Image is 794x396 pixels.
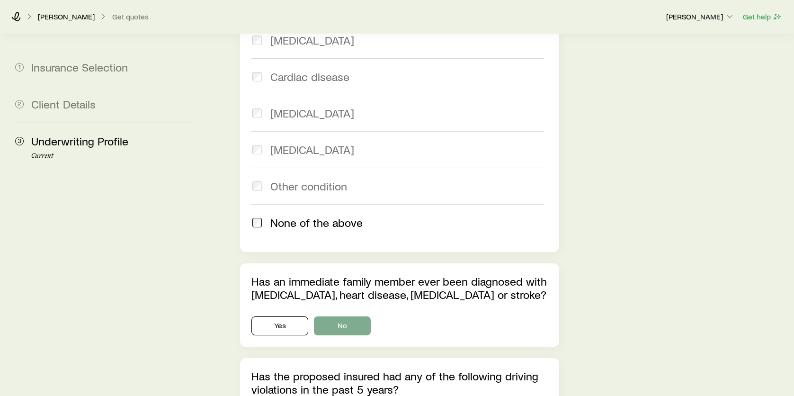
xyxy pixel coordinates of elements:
button: Get help [742,11,783,22]
p: [PERSON_NAME] [666,12,734,21]
span: Insurance Selection [31,60,128,74]
p: [PERSON_NAME] [38,12,95,21]
button: [PERSON_NAME] [666,11,735,23]
input: [MEDICAL_DATA] [252,145,262,154]
span: 1 [15,63,24,72]
input: [MEDICAL_DATA] [252,36,262,45]
input: [MEDICAL_DATA] [252,108,262,118]
p: Has an immediate family member ever been diagnosed with [MEDICAL_DATA], heart disease, [MEDICAL_D... [251,275,548,301]
span: None of the above [270,216,363,229]
input: None of the above [252,218,262,227]
input: Other condition [252,181,262,191]
button: Yes [251,316,308,335]
span: Cardiac disease [270,70,349,83]
span: 3 [15,137,24,145]
p: Current [31,152,195,160]
input: Cardiac disease [252,72,262,81]
span: [MEDICAL_DATA] [270,143,354,156]
span: [MEDICAL_DATA] [270,107,354,120]
span: Client Details [31,97,96,111]
p: Has the proposed insured had any of the following driving violations in the past 5 years? [251,369,548,396]
button: Get quotes [112,12,149,21]
span: Underwriting Profile [31,134,128,148]
span: Other condition [270,180,347,193]
span: 2 [15,100,24,108]
button: No [314,316,371,335]
span: [MEDICAL_DATA] [270,34,354,47]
